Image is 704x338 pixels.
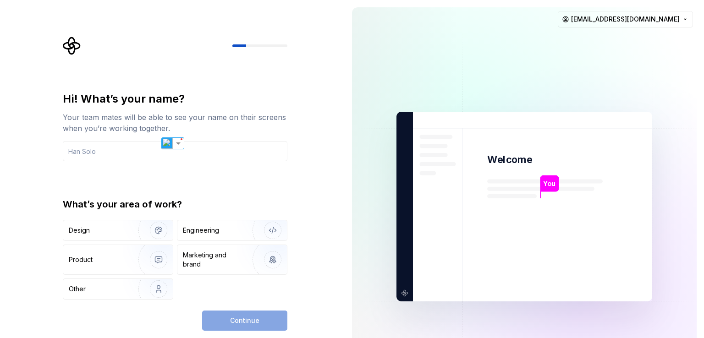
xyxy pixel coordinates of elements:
[69,255,93,264] div: Product
[63,198,287,211] div: What’s your area of work?
[63,37,81,55] svg: Supernova Logo
[558,11,693,27] button: [EMAIL_ADDRESS][DOMAIN_NAME]
[543,179,555,189] p: You
[487,153,532,166] p: Welcome
[183,251,245,269] div: Marketing and brand
[69,226,90,235] div: Design
[183,226,219,235] div: Engineering
[63,92,287,106] div: Hi! What’s your name?
[69,284,86,294] div: Other
[571,15,680,24] span: [EMAIL_ADDRESS][DOMAIN_NAME]
[63,112,287,134] div: Your team mates will be able to see your name on their screens when you’re working together.
[63,141,287,161] input: Han Solo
